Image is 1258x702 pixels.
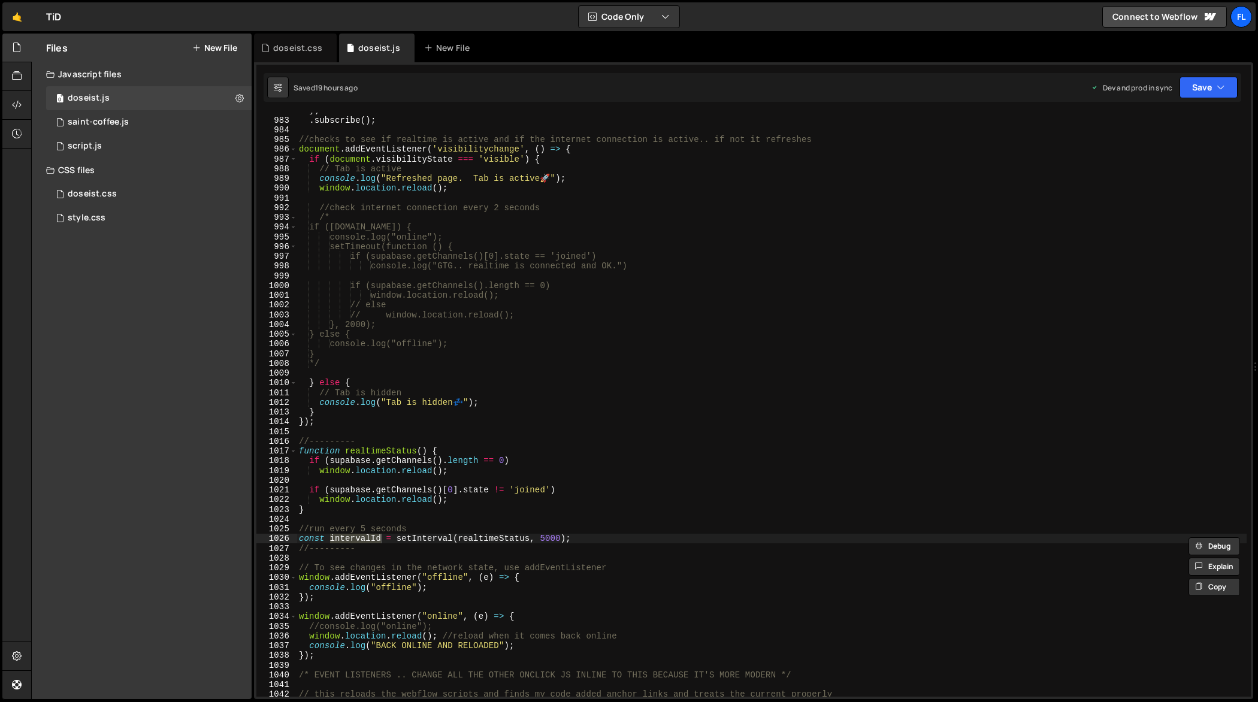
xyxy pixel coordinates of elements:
[2,2,32,31] a: 🤙
[256,583,297,592] div: 1031
[256,446,297,456] div: 1017
[273,42,322,54] div: doseist.css
[256,544,297,553] div: 1027
[68,189,117,199] div: doseist.css
[46,10,61,24] div: TiD
[256,261,297,271] div: 998
[256,155,297,164] div: 987
[256,242,297,252] div: 996
[256,252,297,261] div: 997
[1189,578,1240,596] button: Copy
[256,310,297,320] div: 1003
[315,83,358,93] div: 19 hours ago
[256,680,297,689] div: 1041
[256,407,297,417] div: 1013
[256,378,297,388] div: 1010
[358,42,400,54] div: doseist.js
[256,612,297,621] div: 1034
[46,134,252,158] div: 4604/24567.js
[256,144,297,154] div: 986
[46,182,252,206] div: 4604/42100.css
[68,141,102,152] div: script.js
[256,281,297,291] div: 1000
[256,631,297,641] div: 1036
[256,300,297,310] div: 1002
[256,602,297,612] div: 1033
[46,110,252,134] div: 4604/27020.js
[256,174,297,183] div: 989
[256,515,297,524] div: 1024
[46,41,68,55] h2: Files
[256,368,297,378] div: 1009
[256,495,297,504] div: 1022
[256,339,297,349] div: 1006
[256,135,297,144] div: 985
[1230,6,1252,28] a: Fl
[256,524,297,534] div: 1025
[256,476,297,485] div: 1020
[256,183,297,193] div: 990
[256,534,297,543] div: 1026
[46,86,252,110] div: 4604/37981.js
[256,125,297,135] div: 984
[256,388,297,398] div: 1011
[256,427,297,437] div: 1015
[256,650,297,660] div: 1038
[256,670,297,680] div: 1040
[256,417,297,426] div: 1014
[68,213,105,223] div: style.css
[579,6,679,28] button: Code Only
[32,158,252,182] div: CSS files
[256,193,297,203] div: 991
[256,398,297,407] div: 1012
[1180,77,1238,98] button: Save
[256,291,297,300] div: 1001
[256,553,297,563] div: 1028
[1189,537,1240,555] button: Debug
[256,213,297,222] div: 993
[294,83,358,93] div: Saved
[424,42,474,54] div: New File
[256,222,297,232] div: 994
[256,622,297,631] div: 1035
[192,43,237,53] button: New File
[68,93,110,104] div: doseist.js
[1091,83,1172,93] div: Dev and prod in sync
[256,164,297,174] div: 988
[256,203,297,213] div: 992
[256,232,297,242] div: 995
[256,271,297,281] div: 999
[256,359,297,368] div: 1008
[256,661,297,670] div: 1039
[256,437,297,446] div: 1016
[256,320,297,329] div: 1004
[256,563,297,573] div: 1029
[256,505,297,515] div: 1023
[256,592,297,602] div: 1032
[56,95,63,104] span: 0
[46,206,252,230] div: 4604/25434.css
[32,62,252,86] div: Javascript files
[256,641,297,650] div: 1037
[256,456,297,465] div: 1018
[256,689,297,699] div: 1042
[256,485,297,495] div: 1021
[68,117,129,128] div: saint-coffee.js
[256,466,297,476] div: 1019
[256,116,297,125] div: 983
[1189,558,1240,576] button: Explain
[256,349,297,359] div: 1007
[1102,6,1227,28] a: Connect to Webflow
[256,573,297,582] div: 1030
[256,329,297,339] div: 1005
